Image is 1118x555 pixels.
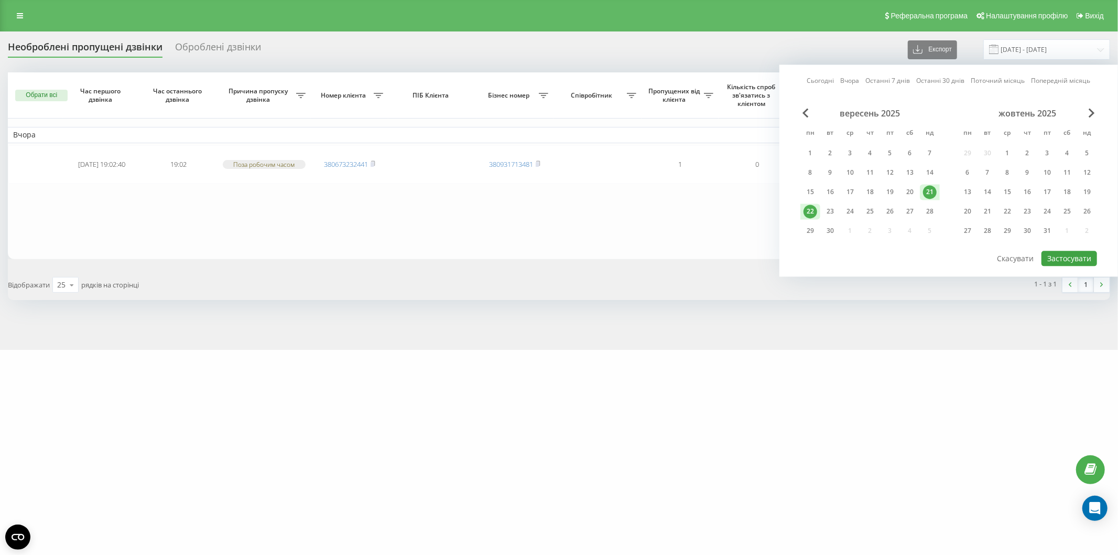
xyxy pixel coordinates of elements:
[923,146,937,160] div: 7
[1021,185,1034,199] div: 16
[842,126,858,142] abbr: середа
[880,165,900,180] div: пт 12 вер 2025 р.
[1086,12,1104,20] span: Вихід
[1040,146,1054,160] div: 3
[804,185,817,199] div: 15
[1001,166,1014,179] div: 8
[1077,184,1097,200] div: нд 19 жовт 2025 р.
[978,223,997,239] div: вт 28 жовт 2025 р.
[1037,223,1057,239] div: пт 31 жовт 2025 р.
[1078,277,1094,292] a: 1
[923,185,937,199] div: 21
[997,204,1017,219] div: ср 22 жовт 2025 р.
[903,166,917,179] div: 13
[642,145,719,184] td: 1
[981,185,994,199] div: 14
[1060,185,1074,199] div: 18
[8,280,50,290] span: Відображати
[1057,184,1077,200] div: сб 18 жовт 2025 р.
[958,108,1097,119] div: жовтень 2025
[175,41,261,58] div: Оброблені дзвінки
[1080,166,1094,179] div: 12
[908,40,957,59] button: Експорт
[1001,224,1014,238] div: 29
[971,76,1025,86] a: Поточний місяць
[397,91,467,100] span: ПІБ Клієнта
[5,525,30,550] button: Open CMP widget
[800,204,820,219] div: пн 22 вер 2025 р.
[841,76,860,86] a: Вчора
[883,205,897,218] div: 26
[800,223,820,239] div: пн 29 вер 2025 р.
[1017,184,1037,200] div: чт 16 жовт 2025 р.
[961,224,974,238] div: 27
[981,205,994,218] div: 21
[863,185,877,199] div: 18
[900,184,920,200] div: сб 20 вер 2025 р.
[902,126,918,142] abbr: субота
[900,165,920,180] div: сб 13 вер 2025 р.
[1037,145,1057,161] div: пт 3 жовт 2025 р.
[802,108,809,118] span: Previous Month
[883,146,897,160] div: 5
[840,204,860,219] div: ср 24 вер 2025 р.
[1032,76,1091,86] a: Попередній місяць
[820,184,840,200] div: вт 16 вер 2025 р.
[802,126,818,142] abbr: понеділок
[1082,496,1108,521] div: Open Intercom Messenger
[917,76,965,86] a: Останні 30 днів
[81,280,139,290] span: рядків на сторінці
[1080,205,1094,218] div: 26
[800,145,820,161] div: пн 1 вер 2025 р.
[903,146,917,160] div: 6
[15,90,68,101] button: Обрати всі
[1019,126,1035,142] abbr: четвер
[903,205,917,218] div: 27
[961,185,974,199] div: 13
[1057,204,1077,219] div: сб 25 жовт 2025 р.
[1077,204,1097,219] div: нд 26 жовт 2025 р.
[900,204,920,219] div: сб 27 вер 2025 р.
[1001,205,1014,218] div: 22
[1060,166,1074,179] div: 11
[804,224,817,238] div: 29
[1037,204,1057,219] div: пт 24 жовт 2025 р.
[880,184,900,200] div: пт 19 вер 2025 р.
[1017,145,1037,161] div: чт 2 жовт 2025 р.
[958,204,978,219] div: пн 20 жовт 2025 р.
[843,146,857,160] div: 3
[1001,185,1014,199] div: 15
[804,166,817,179] div: 8
[807,76,834,86] a: Сьогодні
[863,166,877,179] div: 11
[922,126,938,142] abbr: неділя
[1017,165,1037,180] div: чт 9 жовт 2025 р.
[822,126,838,142] abbr: вівторок
[997,145,1017,161] div: ср 1 жовт 2025 р.
[843,205,857,218] div: 24
[860,165,880,180] div: чт 11 вер 2025 р.
[840,145,860,161] div: ср 3 вер 2025 р.
[223,87,297,103] span: Причина пропуску дзвінка
[1041,251,1097,266] button: Застосувати
[719,145,796,184] td: 0
[482,91,539,100] span: Бізнес номер
[1080,185,1094,199] div: 19
[823,205,837,218] div: 23
[903,185,917,199] div: 20
[920,165,940,180] div: нд 14 вер 2025 р.
[8,127,1110,143] td: Вчора
[981,166,994,179] div: 7
[1021,166,1034,179] div: 9
[800,165,820,180] div: пн 8 вер 2025 р.
[978,184,997,200] div: вт 14 жовт 2025 р.
[1021,224,1034,238] div: 30
[883,185,897,199] div: 19
[863,146,877,160] div: 4
[316,91,373,100] span: Номер клієнта
[1079,126,1095,142] abbr: неділя
[986,12,1068,20] span: Налаштування профілю
[823,224,837,238] div: 30
[882,126,898,142] abbr: п’ятниця
[1035,279,1057,289] div: 1 - 1 з 1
